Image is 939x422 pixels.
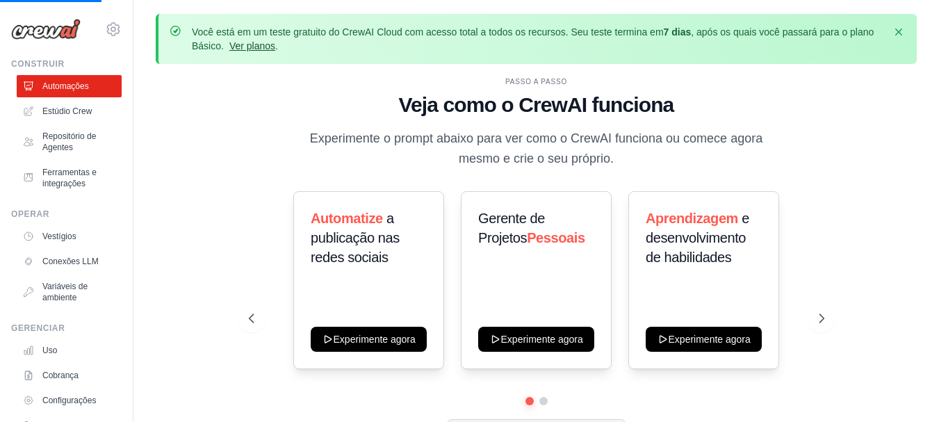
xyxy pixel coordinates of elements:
[229,40,275,51] a: Ver planos
[17,275,122,309] a: Variáveis ​​de ambiente
[17,100,122,122] a: Estúdio Crew
[17,250,122,273] a: Conexões LLM
[42,346,57,355] font: Uso
[42,257,99,266] font: Conexões LLM
[478,211,545,245] font: Gerente de Projetos
[42,282,88,302] font: Variáveis ​​de ambiente
[275,40,278,51] font: .
[42,81,89,91] font: Automações
[669,334,751,345] font: Experimente agora
[17,161,122,195] a: Ferramentas e integrações
[42,131,96,152] font: Repositório de Agentes
[399,93,674,116] font: Veja como o CrewAI funciona
[646,211,749,265] font: e desenvolvimento de habilidades
[478,327,594,352] button: Experimente agora
[311,327,427,352] button: Experimente agora
[42,232,76,241] font: Vestígios
[527,230,585,245] font: Pessoais
[311,211,383,226] font: Automatize
[646,327,762,352] button: Experimente agora
[11,209,49,219] font: Operar
[17,389,122,412] a: Configurações
[192,26,664,38] font: Você está em um teste gratuito do CrewAI Cloud com acesso total a todos os recursos. Seu teste te...
[42,168,97,188] font: Ferramentas e integrações
[17,225,122,247] a: Vestígios
[17,364,122,387] a: Cobrança
[11,323,65,333] font: Gerenciar
[17,339,122,362] a: Uso
[11,19,81,40] img: Logotipo
[311,211,400,265] font: a publicação nas redes sociais
[333,334,415,345] font: Experimente agora
[42,106,92,116] font: Estúdio Crew
[664,26,692,38] font: 7 dias
[505,78,567,86] font: PASSO A PASSO
[17,75,122,97] a: Automações
[17,125,122,159] a: Repositório de Agentes
[310,131,762,165] font: Experimente o prompt abaixo para ver como o CrewAI funciona ou comece agora mesmo e crie o seu pr...
[42,396,96,405] font: Configurações
[869,355,939,422] iframe: Widget de bate-papo
[646,211,738,226] font: Aprendizagem
[42,371,79,380] font: Cobrança
[500,334,582,345] font: Experimente agora
[11,59,65,69] font: Construir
